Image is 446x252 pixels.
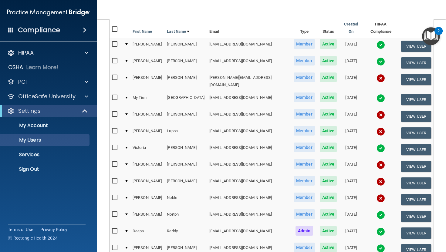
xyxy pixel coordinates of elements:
p: OSHA [8,64,23,71]
td: [DATE] [339,55,363,71]
button: View User [401,194,431,205]
td: [EMAIL_ADDRESS][DOMAIN_NAME] [207,158,291,175]
td: [PERSON_NAME] [164,108,207,125]
span: Member [294,56,315,66]
button: Open Resource Center, 2 new notifications [422,27,440,45]
td: [PERSON_NAME] [164,55,207,71]
span: Member [294,143,315,152]
button: View User [401,144,431,155]
td: [PERSON_NAME] [130,55,164,71]
span: Member [294,159,315,169]
td: [EMAIL_ADDRESS][DOMAIN_NAME] [207,91,291,108]
span: Active [320,56,337,66]
button: View User [401,74,431,85]
img: cross.ca9f0e7f.svg [377,194,385,203]
span: Member [294,209,315,219]
p: Settings [18,107,41,115]
td: [DATE] [339,125,363,141]
button: View User [401,227,431,239]
td: [DATE] [339,71,363,91]
td: [DATE] [339,208,363,225]
td: [DATE] [339,141,363,158]
td: [PERSON_NAME] [164,158,207,175]
button: View User [401,57,431,69]
td: Reddy [164,225,207,241]
td: [EMAIL_ADDRESS][DOMAIN_NAME] [207,175,291,191]
td: [EMAIL_ADDRESS][DOMAIN_NAME] [207,108,291,125]
td: [PERSON_NAME] [130,191,164,208]
td: [EMAIL_ADDRESS][DOMAIN_NAME] [207,55,291,71]
span: Ⓒ Rectangle Health 2024 [8,235,58,241]
span: Admin [296,226,313,236]
td: Deepa [130,225,164,241]
button: View User [401,41,431,52]
td: [PERSON_NAME] [130,38,164,55]
a: HIPAA [7,49,88,56]
span: Member [294,39,315,49]
span: Member [294,72,315,82]
span: Member [294,109,315,119]
td: [EMAIL_ADDRESS][DOMAIN_NAME] [207,225,291,241]
img: cross.ca9f0e7f.svg [377,111,385,119]
p: Services [4,152,87,158]
a: PCI [7,78,88,86]
img: tick.e7d51cea.svg [377,211,385,219]
img: cross.ca9f0e7f.svg [377,161,385,169]
img: tick.e7d51cea.svg [377,57,385,66]
img: cross.ca9f0e7f.svg [377,127,385,136]
button: View User [401,161,431,172]
td: [EMAIL_ADDRESS][DOMAIN_NAME] [207,38,291,55]
a: Settings [7,107,88,115]
td: [PERSON_NAME] [130,208,164,225]
h4: Compliance [18,26,60,34]
th: Type [291,18,317,38]
p: Learn More! [26,64,59,71]
img: cross.ca9f0e7f.svg [377,177,385,186]
td: My Tien [130,91,164,108]
p: Sign Out [4,166,87,172]
span: Active [320,209,337,219]
td: [PERSON_NAME] [164,38,207,55]
td: [DATE] [339,108,363,125]
p: My Users [4,137,87,143]
a: Created On [342,21,360,35]
button: View User [401,127,431,139]
p: HIPAA [18,49,34,56]
span: Active [320,176,337,186]
button: View User [401,111,431,122]
td: [PERSON_NAME] [130,175,164,191]
td: [PERSON_NAME] [130,158,164,175]
img: cross.ca9f0e7f.svg [377,74,385,82]
span: Active [320,143,337,152]
td: [EMAIL_ADDRESS][DOMAIN_NAME] [207,141,291,158]
span: Active [320,226,337,236]
span: Active [320,193,337,202]
img: PMB logo [7,6,90,18]
span: Member [294,176,315,186]
th: HIPAA Compliance [363,18,399,38]
button: View User [401,177,431,189]
a: Privacy Policy [40,227,68,233]
td: [PERSON_NAME][EMAIL_ADDRESS][DOMAIN_NAME] [207,71,291,91]
td: [GEOGRAPHIC_DATA] [164,91,207,108]
td: [EMAIL_ADDRESS][DOMAIN_NAME] [207,208,291,225]
td: Noble [164,191,207,208]
td: [DATE] [339,91,363,108]
div: 2 [438,31,440,39]
span: Active [320,159,337,169]
td: [EMAIL_ADDRESS][DOMAIN_NAME] [207,125,291,141]
td: [DATE] [339,38,363,55]
button: View User [401,211,431,222]
img: tick.e7d51cea.svg [377,94,385,102]
td: [PERSON_NAME] [130,71,164,91]
a: First Name [133,28,152,35]
a: Last Name [167,28,189,35]
span: Member [294,193,315,202]
td: [PERSON_NAME] [164,175,207,191]
a: OfficeSafe University [7,93,88,100]
span: Active [320,39,337,49]
td: Victoria [130,141,164,158]
td: Lupos [164,125,207,141]
td: [PERSON_NAME] [130,125,164,141]
td: [DATE] [339,191,363,208]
